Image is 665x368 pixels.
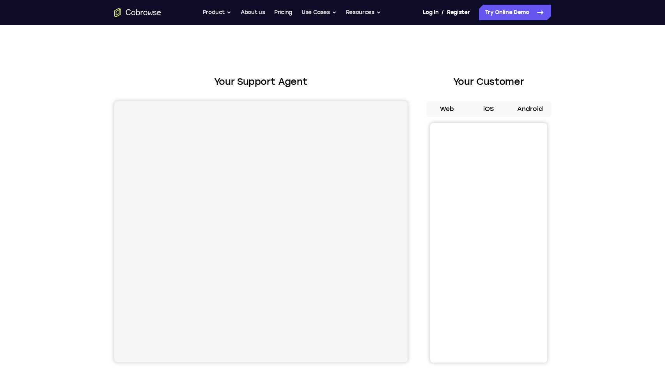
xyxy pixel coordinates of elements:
[114,101,408,362] iframe: Agent
[423,5,438,20] a: Log In
[442,8,444,17] span: /
[479,5,551,20] a: Try Online Demo
[447,5,470,20] a: Register
[114,75,408,89] h2: Your Support Agent
[203,5,232,20] button: Product
[114,8,161,17] a: Go to the home page
[426,75,551,89] h2: Your Customer
[509,101,551,117] button: Android
[274,5,292,20] a: Pricing
[426,101,468,117] button: Web
[346,5,381,20] button: Resources
[241,5,265,20] a: About us
[301,5,337,20] button: Use Cases
[468,101,509,117] button: iOS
